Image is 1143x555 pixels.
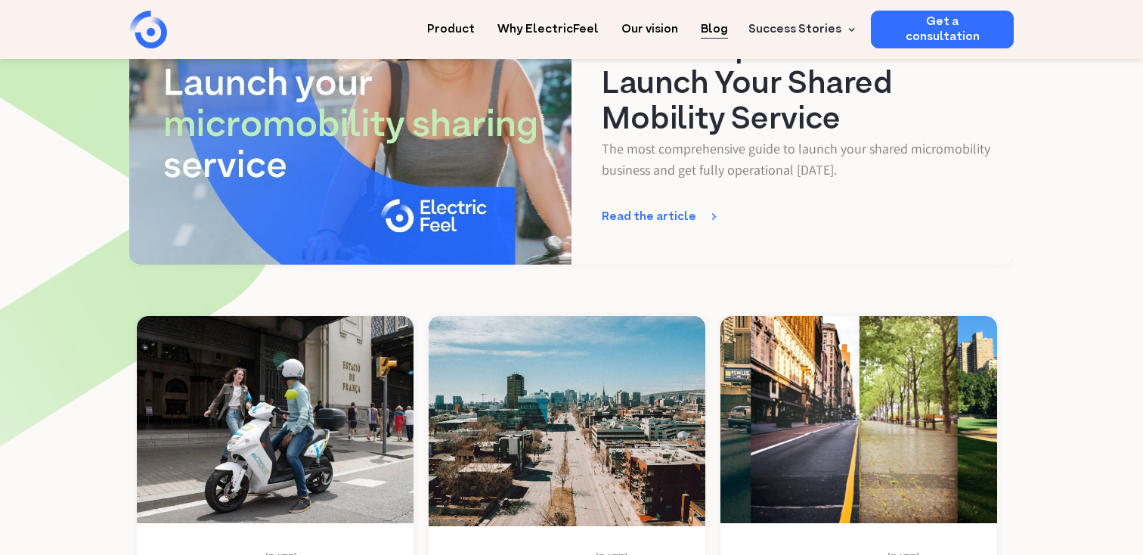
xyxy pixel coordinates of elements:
a: Our vision [621,11,678,39]
div: Read the article [602,209,711,225]
img: Arrow Right [711,213,717,221]
a: Why ElectricFeel [497,11,599,39]
p: The most comprehensive guide to launch your shared micromobility business and get fully operation... [602,138,991,181]
a: Product [427,11,475,39]
a: Get a consultation [871,11,1014,48]
input: Submit [57,60,130,88]
a: home [129,11,250,48]
div: Success Stories [748,20,841,39]
div: Success Stories [739,11,860,48]
h1: The Complete Guide to Launch Your Shared Mobility Service [602,32,991,138]
a: Blog [701,11,728,39]
a: The Complete Guide to Launch Your Shared Mobility ServiceThe most comprehensive guide to launch y... [602,24,991,227]
iframe: Chatbot [1043,455,1122,534]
